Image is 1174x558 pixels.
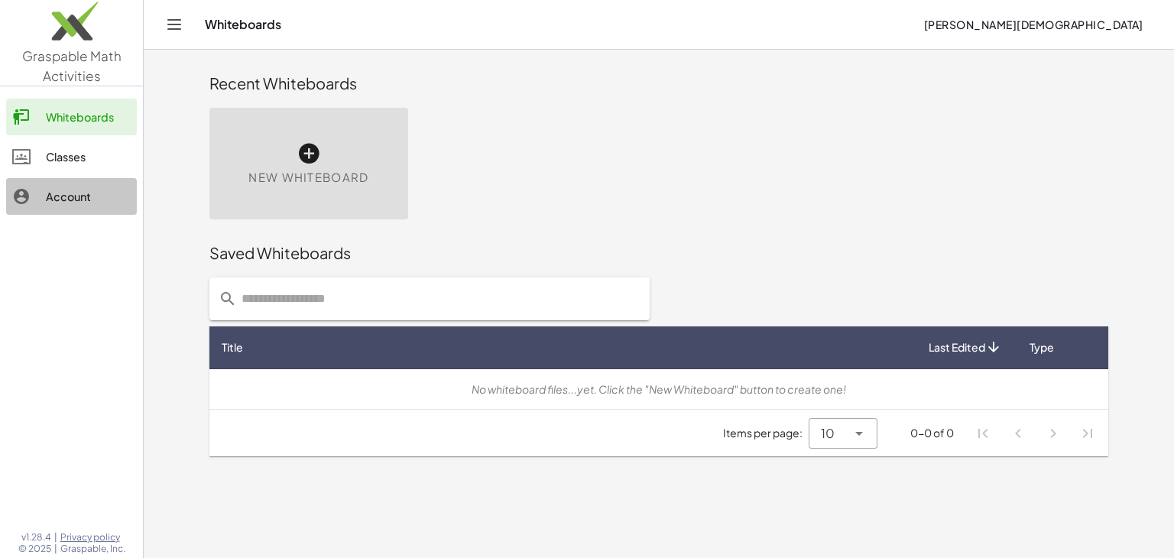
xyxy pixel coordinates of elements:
span: Title [222,339,243,355]
a: Privacy policy [60,531,125,543]
span: Graspable, Inc. [60,543,125,555]
a: Whiteboards [6,99,137,135]
div: No whiteboard files...yet. Click the "New Whiteboard" button to create one! [222,381,1096,397]
span: Graspable Math Activities [22,47,122,84]
span: Last Edited [929,339,985,355]
div: Account [46,187,131,206]
div: Whiteboards [46,108,131,126]
span: Items per page: [723,425,809,441]
span: New Whiteboard [248,169,368,187]
span: [PERSON_NAME][DEMOGRAPHIC_DATA] [923,18,1143,31]
span: v1.28.4 [21,531,51,543]
span: © 2025 [18,543,51,555]
div: 0-0 of 0 [910,425,954,441]
i: prepended action [219,290,237,308]
button: Toggle navigation [162,12,186,37]
nav: Pagination Navigation [966,416,1105,451]
span: | [54,543,57,555]
a: Account [6,178,137,215]
button: [PERSON_NAME][DEMOGRAPHIC_DATA] [911,11,1156,38]
span: 10 [821,424,835,443]
div: Classes [46,148,131,166]
div: Saved Whiteboards [209,242,1108,264]
a: Classes [6,138,137,175]
span: | [54,531,57,543]
div: Recent Whiteboards [209,73,1108,94]
span: Type [1030,339,1054,355]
